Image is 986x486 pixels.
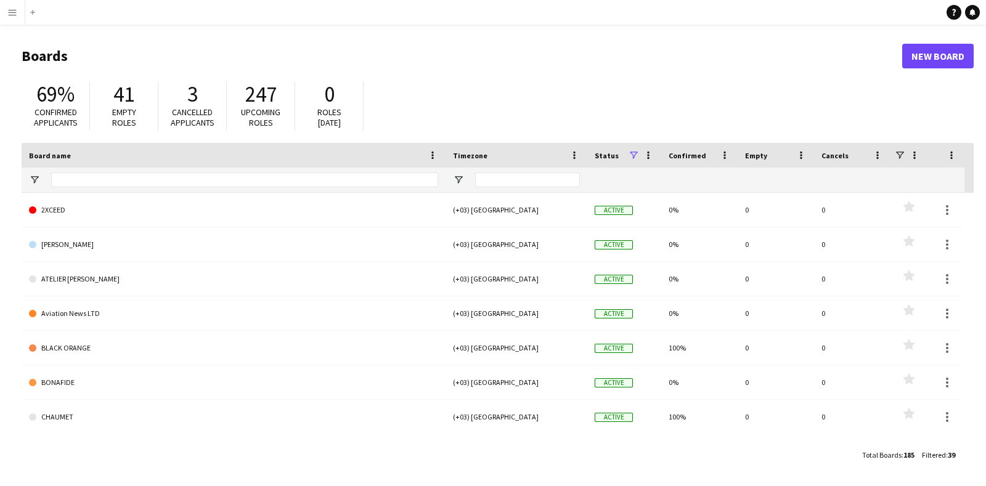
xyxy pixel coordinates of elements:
[446,331,587,365] div: (+03) [GEOGRAPHIC_DATA]
[595,344,633,353] span: Active
[745,151,767,160] span: Empty
[595,309,633,318] span: Active
[738,262,814,296] div: 0
[821,151,849,160] span: Cancels
[446,262,587,296] div: (+03) [GEOGRAPHIC_DATA]
[661,296,738,330] div: 0%
[661,227,738,261] div: 0%
[814,262,890,296] div: 0
[475,172,580,187] input: Timezone Filter Input
[814,331,890,365] div: 0
[113,81,134,108] span: 41
[241,107,280,128] span: Upcoming roles
[738,227,814,261] div: 0
[453,151,487,160] span: Timezone
[661,262,738,296] div: 0%
[814,400,890,434] div: 0
[948,450,955,460] span: 39
[29,365,438,400] a: BONAFIDE
[661,193,738,227] div: 0%
[29,193,438,227] a: 2XCEED
[922,443,955,467] div: :
[446,227,587,261] div: (+03) [GEOGRAPHIC_DATA]
[29,151,71,160] span: Board name
[36,81,75,108] span: 69%
[317,107,341,128] span: Roles [DATE]
[661,400,738,434] div: 100%
[862,450,902,460] span: Total Boards
[29,296,438,331] a: Aviation News LTD
[738,193,814,227] div: 0
[171,107,214,128] span: Cancelled applicants
[738,365,814,399] div: 0
[669,151,706,160] span: Confirmed
[814,296,890,330] div: 0
[595,151,619,160] span: Status
[738,331,814,365] div: 0
[245,81,277,108] span: 247
[29,262,438,296] a: ATELIER [PERSON_NAME]
[29,331,438,365] a: BLACK ORANGE
[902,44,974,68] a: New Board
[595,240,633,249] span: Active
[814,227,890,261] div: 0
[814,193,890,227] div: 0
[29,174,40,185] button: Open Filter Menu
[29,227,438,262] a: [PERSON_NAME]
[595,206,633,215] span: Active
[187,81,198,108] span: 3
[51,172,438,187] input: Board name Filter Input
[22,47,902,65] h1: Boards
[903,450,915,460] span: 185
[738,296,814,330] div: 0
[446,400,587,434] div: (+03) [GEOGRAPHIC_DATA]
[661,365,738,399] div: 0%
[34,107,78,128] span: Confirmed applicants
[922,450,946,460] span: Filtered
[595,413,633,422] span: Active
[862,443,915,467] div: :
[446,296,587,330] div: (+03) [GEOGRAPHIC_DATA]
[453,174,464,185] button: Open Filter Menu
[738,400,814,434] div: 0
[814,365,890,399] div: 0
[446,365,587,399] div: (+03) [GEOGRAPHIC_DATA]
[112,107,136,128] span: Empty roles
[29,400,438,434] a: CHAUMET
[595,378,633,387] span: Active
[446,193,587,227] div: (+03) [GEOGRAPHIC_DATA]
[324,81,335,108] span: 0
[661,331,738,365] div: 100%
[595,275,633,284] span: Active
